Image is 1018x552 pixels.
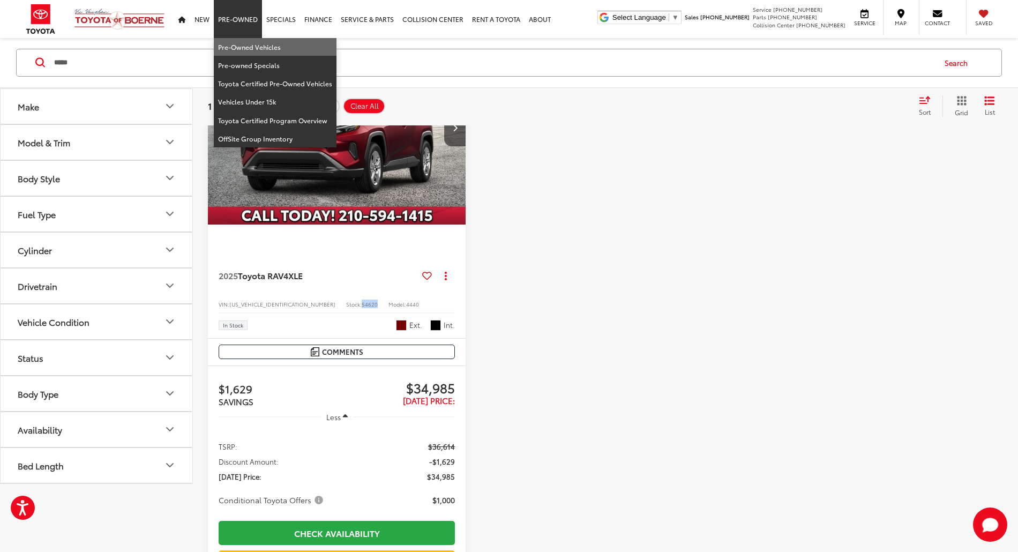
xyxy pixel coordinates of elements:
[612,13,679,21] a: Select Language​
[163,459,176,472] div: Bed Length
[219,381,337,397] span: $1,629
[973,508,1007,542] button: Toggle Chat Window
[1,125,193,160] button: Model & TrimModel & Trim
[219,471,261,482] span: [DATE] Price:
[163,172,176,185] div: Body Style
[396,320,407,331] span: Ruby Flare Pearl
[18,209,56,219] div: Fuel Type
[1,412,193,447] button: AvailabilityAvailability
[925,19,950,27] span: Contact
[219,441,237,452] span: TSRP:
[219,270,418,281] a: 2025Toyota RAV4XLE
[1,448,193,483] button: Bed LengthBed Length
[219,345,455,359] button: Comments
[337,379,455,396] span: $34,985
[445,271,447,280] span: dropdown dots
[942,95,976,117] button: Grid View
[672,13,679,21] span: ▼
[311,347,319,356] img: Comments
[223,323,243,328] span: In Stock
[214,93,336,111] a: Vehicles Under 15k
[388,300,406,308] span: Model:
[214,74,336,93] a: Toyota Certified Pre-Owned Vehicles
[1,304,193,339] button: Vehicle ConditionVehicle Condition
[444,109,466,146] button: Next image
[1,233,193,267] button: CylinderCylinder
[18,460,64,471] div: Bed Length
[436,266,455,285] button: Actions
[984,107,995,116] span: List
[18,137,70,147] div: Model & Trim
[976,95,1003,117] button: List View
[700,13,750,21] span: [PHONE_NUMBER]
[326,412,341,422] span: Less
[753,5,772,13] span: Service
[1,89,193,124] button: MakeMake
[669,13,669,21] span: ​
[346,300,362,308] span: Stock:
[406,300,419,308] span: 4440
[214,38,336,56] a: Pre-Owned Vehicles
[432,495,455,505] span: $1,000
[163,244,176,257] div: Cylinder
[18,317,89,327] div: Vehicle Condition
[219,495,325,505] span: Conditional Toyota Offers
[207,31,467,225] div: 2025 Toyota RAV4 XLE 0
[163,352,176,364] div: Status
[409,320,422,330] span: Ext.
[214,56,336,74] a: Pre-owned Specials
[163,316,176,329] div: Vehicle Condition
[685,13,699,21] span: Sales
[773,5,822,13] span: [PHONE_NUMBER]
[238,269,288,281] span: Toyota RAV4
[207,31,467,225] img: 2025 Toyota RAV4 XLE
[74,8,165,30] img: Vic Vaughan Toyota of Boerne
[288,269,303,281] span: XLE
[889,19,912,27] span: Map
[18,101,39,111] div: Make
[427,471,455,482] span: $34,985
[163,136,176,149] div: Model & Trim
[1,197,193,232] button: Fuel TypeFuel Type
[919,107,931,116] span: Sort
[219,300,229,308] span: VIN:
[18,424,62,435] div: Availability
[219,495,327,505] button: Conditional Toyota Offers
[208,99,275,112] span: 1 vehicle found
[322,347,363,357] span: Comments
[612,13,666,21] span: Select Language
[796,21,845,29] span: [PHONE_NUMBER]
[163,280,176,293] div: Drivetrain
[163,100,176,113] div: Make
[219,269,238,281] span: 2025
[219,521,455,545] a: Check Availability
[53,50,934,76] input: Search by Make, Model, or Keyword
[429,456,455,467] span: -$1,629
[163,208,176,221] div: Fuel Type
[18,389,58,399] div: Body Type
[18,245,52,255] div: Cylinder
[219,396,253,407] span: SAVINGS
[1,268,193,303] button: DrivetrainDrivetrain
[18,173,60,183] div: Body Style
[343,98,385,114] button: Clear All
[753,13,766,21] span: Parts
[350,102,379,110] span: Clear All
[955,108,968,117] span: Grid
[214,130,336,147] a: OffSite Group Inventory
[163,423,176,436] div: Availability
[852,19,877,27] span: Service
[207,31,467,225] a: 2025 Toyota RAV4 XLE2025 Toyota RAV4 XLE2025 Toyota RAV4 XLE2025 Toyota RAV4 XLE
[219,456,279,467] span: Discount Amount:
[163,387,176,400] div: Body Type
[18,353,43,363] div: Status
[362,300,378,308] span: 54620
[753,21,795,29] span: Collision Center
[1,340,193,375] button: StatusStatus
[430,320,441,331] span: Black Fabric
[428,441,455,452] span: $36,614
[229,300,335,308] span: [US_VEHICLE_IDENTIFICATION_NUMBER]
[972,19,995,27] span: Saved
[214,111,336,130] a: Toyota Certified Program Overview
